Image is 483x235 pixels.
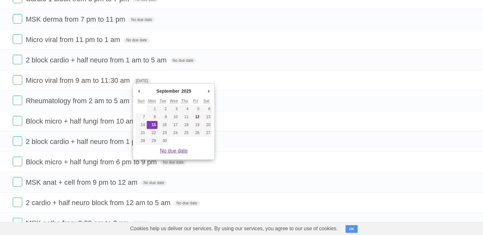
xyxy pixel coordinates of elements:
[179,121,190,129] button: 18
[13,14,22,24] label: Done
[136,129,146,137] button: 21
[168,113,179,121] button: 10
[160,160,186,165] span: No due date
[141,180,167,186] span: No due date
[13,177,22,187] label: Done
[26,117,162,125] span: Block micro + half fungi from 10 am to 1 pm
[133,78,151,84] span: [DATE]
[170,99,178,103] abbr: Wednesday
[13,96,22,105] label: Done
[147,137,158,145] button: 29
[13,218,22,227] label: Done
[136,113,146,121] button: 7
[174,200,200,206] span: No due date
[205,86,212,96] button: Next Month
[181,99,188,103] abbr: Thursday
[201,113,212,121] button: 13
[26,36,122,44] span: Micro viral from 11 pm to 1 am
[158,121,168,129] button: 16
[148,99,156,103] abbr: Monday
[193,99,198,103] abbr: Friday
[179,113,190,121] button: 11
[180,86,192,96] div: 2025
[160,99,166,103] abbr: Tuesday
[204,99,210,103] abbr: Saturday
[147,129,158,137] button: 22
[124,37,149,43] span: No due date
[13,75,22,85] label: Done
[13,157,22,166] label: Done
[158,129,168,137] button: 23
[158,137,168,145] button: 30
[136,86,142,96] button: Previous Month
[26,219,130,227] span: MSK patho from 9:30 am to 2 pm
[179,105,190,113] button: 4
[190,105,201,113] button: 5
[132,221,149,226] span: [DATE]
[190,129,201,137] button: 26
[13,136,22,146] label: Done
[26,199,172,207] span: 2 cardio + half neuro block from 12 am to 5 am
[201,105,212,113] button: 6
[13,34,22,44] label: Done
[26,15,127,23] span: MSK derma from 7 pm to 11 pm
[147,121,158,129] button: 15
[136,137,146,145] button: 28
[190,121,201,129] button: 19
[179,129,190,137] button: 25
[155,86,180,96] div: September
[26,76,131,84] span: Micro viral from 9 am to 11:30 am
[26,56,168,64] span: 2 block cardio + half neuro from 1 am to 5 am
[168,129,179,137] button: 24
[13,55,22,64] label: Done
[129,17,154,23] span: No due date
[160,148,188,153] a: No due date
[147,105,158,113] button: 1
[147,113,158,121] button: 8
[201,129,212,137] button: 27
[158,105,168,113] button: 2
[26,178,139,186] span: MSK anat + cell from 9 pm to 12 am
[168,105,179,113] button: 3
[170,58,196,63] span: No due date
[190,113,201,121] button: 12
[138,99,145,103] abbr: Sunday
[168,121,179,129] button: 17
[13,116,22,125] label: Done
[13,197,22,207] label: Done
[345,225,358,233] button: OK
[201,121,212,129] button: 20
[26,158,158,166] span: Block micro + half fungi from 6 pm to 9 pm
[124,222,344,235] span: Cookies help us deliver our services. By using our services, you agree to our use of cookies.
[158,113,168,121] button: 9
[26,97,131,105] span: Rheumatology from 2 am to 5 am
[136,121,146,129] button: 14
[26,138,168,146] span: 2 block cardio + half neuro from 1 pm to 6 pm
